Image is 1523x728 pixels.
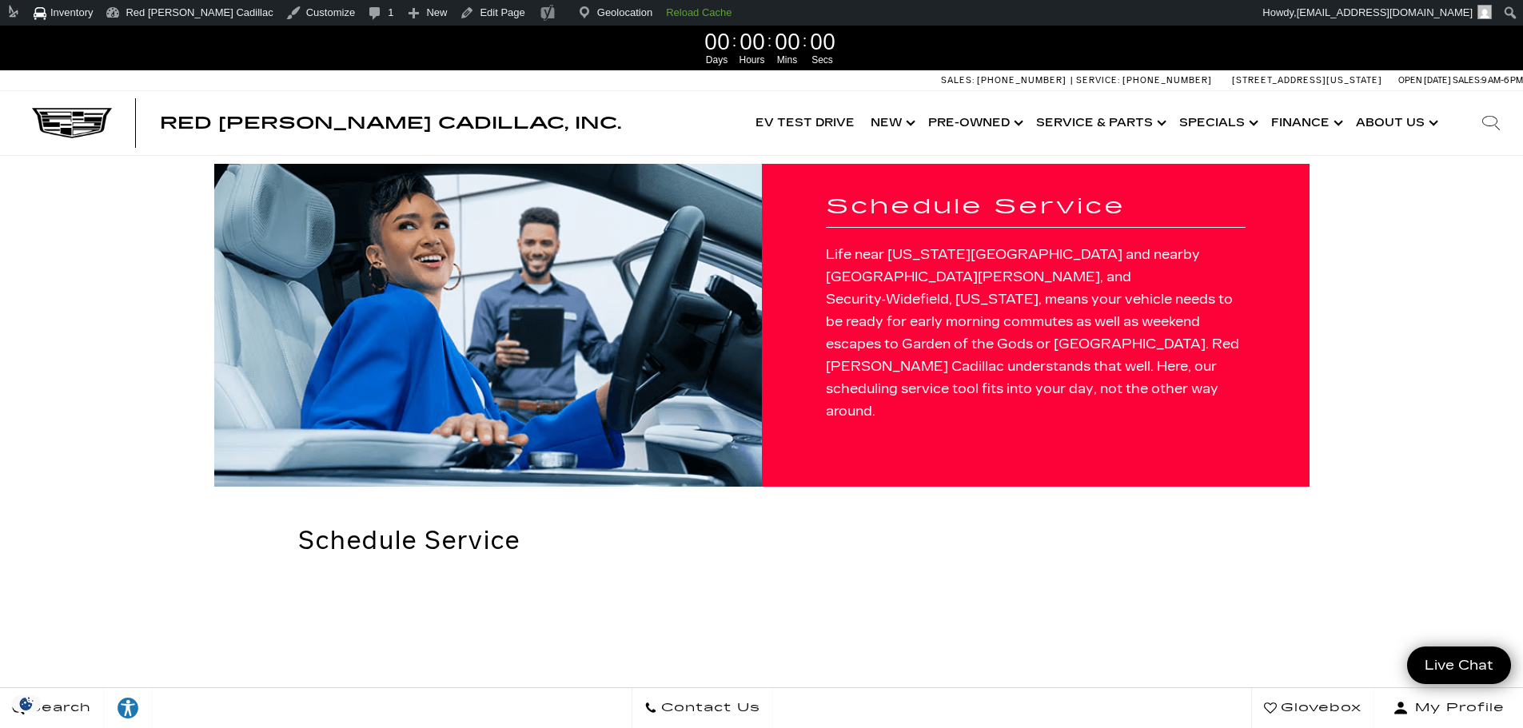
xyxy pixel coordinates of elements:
[1076,75,1120,86] span: Service:
[1251,688,1374,728] a: Glovebox
[1409,697,1505,719] span: My Profile
[214,164,762,487] img: Schedule Service
[160,113,621,133] span: Red [PERSON_NAME] Cadillac, Inc.
[32,108,112,138] img: Cadillac Dark Logo with Cadillac White Text
[807,53,838,67] span: Secs
[977,75,1066,86] span: [PHONE_NUMBER]
[1348,91,1443,155] a: About Us
[920,91,1028,155] a: Pre-Owned
[772,53,803,67] span: Mins
[1481,75,1523,86] span: 9 AM-6 PM
[1496,34,1515,53] a: Close
[666,6,732,18] strong: Reload Cache
[748,91,863,155] a: EV Test Drive
[826,196,1246,219] h1: Schedule Service
[1028,91,1171,155] a: Service & Parts
[160,115,621,131] a: Red [PERSON_NAME] Cadillac, Inc.
[941,75,975,86] span: Sales:
[1263,91,1348,155] a: Finance
[941,76,1070,85] a: Sales: [PHONE_NUMBER]
[702,53,732,67] span: Days
[8,695,45,712] section: Click to Open Cookie Consent Modal
[702,30,732,52] span: 00
[1417,656,1501,674] span: Live Chat
[1171,91,1263,155] a: Specials
[1453,75,1481,86] span: Sales:
[1232,75,1382,86] a: [STREET_ADDRESS][US_STATE]
[657,697,760,719] span: Contact Us
[737,30,767,52] span: 00
[826,244,1246,423] p: Life near [US_STATE][GEOGRAPHIC_DATA] and nearby [GEOGRAPHIC_DATA][PERSON_NAME], and Security‑Wid...
[732,29,737,53] span: :
[767,29,772,53] span: :
[1374,688,1523,728] button: Open user profile menu
[25,697,91,719] span: Search
[772,30,803,52] span: 00
[104,696,152,720] div: Explore your accessibility options
[863,91,920,155] a: New
[807,30,838,52] span: 00
[1122,75,1212,86] span: [PHONE_NUMBER]
[1398,75,1451,86] span: Open [DATE]
[803,29,807,53] span: :
[298,527,1246,555] h2: Schedule Service
[1070,76,1216,85] a: Service: [PHONE_NUMBER]
[632,688,773,728] a: Contact Us
[104,688,153,728] a: Explore your accessibility options
[1407,646,1511,684] a: Live Chat
[1297,6,1473,18] span: [EMAIL_ADDRESS][DOMAIN_NAME]
[8,695,45,712] img: Opt-Out Icon
[737,53,767,67] span: Hours
[1277,697,1362,719] span: Glovebox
